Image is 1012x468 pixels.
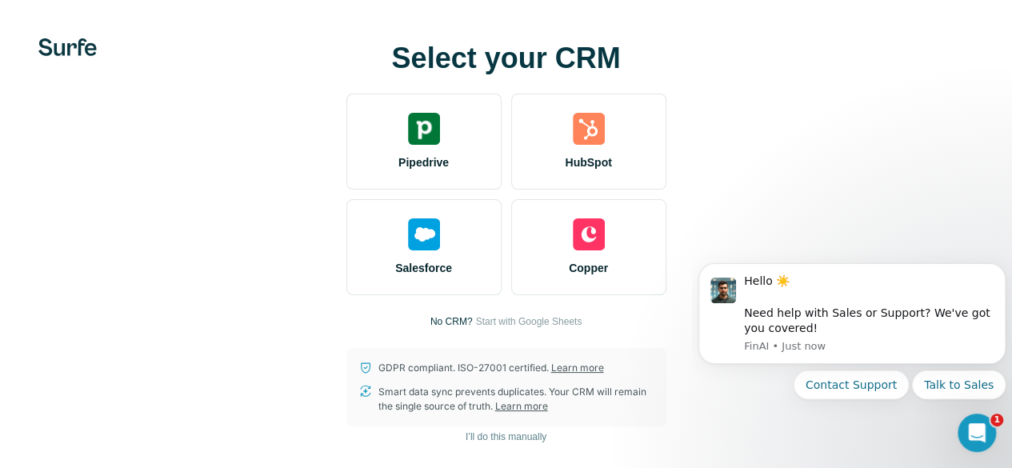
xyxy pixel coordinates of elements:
[454,425,558,449] button: I’ll do this manually
[495,400,548,412] a: Learn more
[408,113,440,145] img: pipedrive's logo
[692,245,1012,460] iframe: Intercom notifications message
[408,218,440,250] img: salesforce's logo
[346,42,666,74] h1: Select your CRM
[475,314,582,329] button: Start with Google Sheets
[565,154,611,170] span: HubSpot
[398,154,449,170] span: Pipedrive
[378,385,654,414] p: Smart data sync prevents duplicates. Your CRM will remain the single source of truth.
[430,314,473,329] p: No CRM?
[395,260,452,276] span: Salesforce
[466,430,546,444] span: I’ll do this manually
[38,38,97,56] img: Surfe's logo
[990,414,1003,426] span: 1
[569,260,608,276] span: Copper
[551,362,604,374] a: Learn more
[958,414,996,452] iframe: Intercom live chat
[378,361,604,375] p: GDPR compliant. ISO-27001 certified.
[573,218,605,250] img: copper's logo
[573,113,605,145] img: hubspot's logo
